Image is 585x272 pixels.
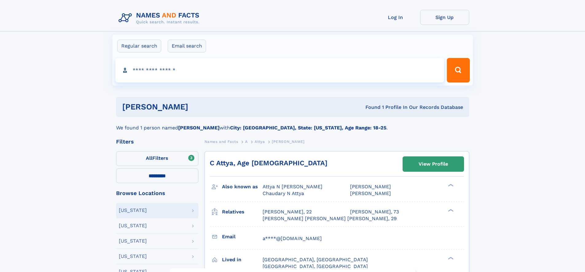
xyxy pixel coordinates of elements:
[230,125,386,131] b: City: [GEOGRAPHIC_DATA], State: [US_STATE], Age Range: 18-25
[350,190,391,196] span: [PERSON_NAME]
[116,190,198,196] div: Browse Locations
[263,184,322,190] span: Attya N [PERSON_NAME]
[263,263,368,269] span: [GEOGRAPHIC_DATA], [GEOGRAPHIC_DATA]
[403,157,464,171] a: View Profile
[245,138,248,145] a: A
[447,183,454,187] div: ❯
[117,40,161,52] label: Regular search
[263,190,304,196] span: Chaudary N Attya
[168,40,206,52] label: Email search
[178,125,220,131] b: [PERSON_NAME]
[263,257,368,262] span: [GEOGRAPHIC_DATA], [GEOGRAPHIC_DATA]
[116,139,198,144] div: Filters
[245,140,248,144] span: A
[350,184,391,190] span: [PERSON_NAME]
[222,232,263,242] h3: Email
[205,138,238,145] a: Names and Facts
[447,58,470,82] button: Search Button
[263,215,397,222] a: [PERSON_NAME] [PERSON_NAME] [PERSON_NAME], 29
[146,155,152,161] span: All
[277,104,463,111] div: Found 1 Profile In Our Records Database
[272,140,305,144] span: [PERSON_NAME]
[222,182,263,192] h3: Also known as
[255,140,265,144] span: Attya
[263,209,312,215] a: [PERSON_NAME], 22
[420,10,469,25] a: Sign Up
[119,254,147,259] div: [US_STATE]
[116,117,469,132] div: We found 1 person named with .
[210,159,327,167] a: C Attya, Age [DEMOGRAPHIC_DATA]
[116,151,198,166] label: Filters
[419,157,448,171] div: View Profile
[371,10,420,25] a: Log In
[350,209,399,215] a: [PERSON_NAME], 73
[222,207,263,217] h3: Relatives
[119,223,147,228] div: [US_STATE]
[255,138,265,145] a: Attya
[222,255,263,265] h3: Lived in
[122,103,277,111] h1: [PERSON_NAME]
[115,58,444,82] input: search input
[116,10,205,26] img: Logo Names and Facts
[119,208,147,213] div: [US_STATE]
[447,256,454,260] div: ❯
[119,239,147,243] div: [US_STATE]
[447,208,454,212] div: ❯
